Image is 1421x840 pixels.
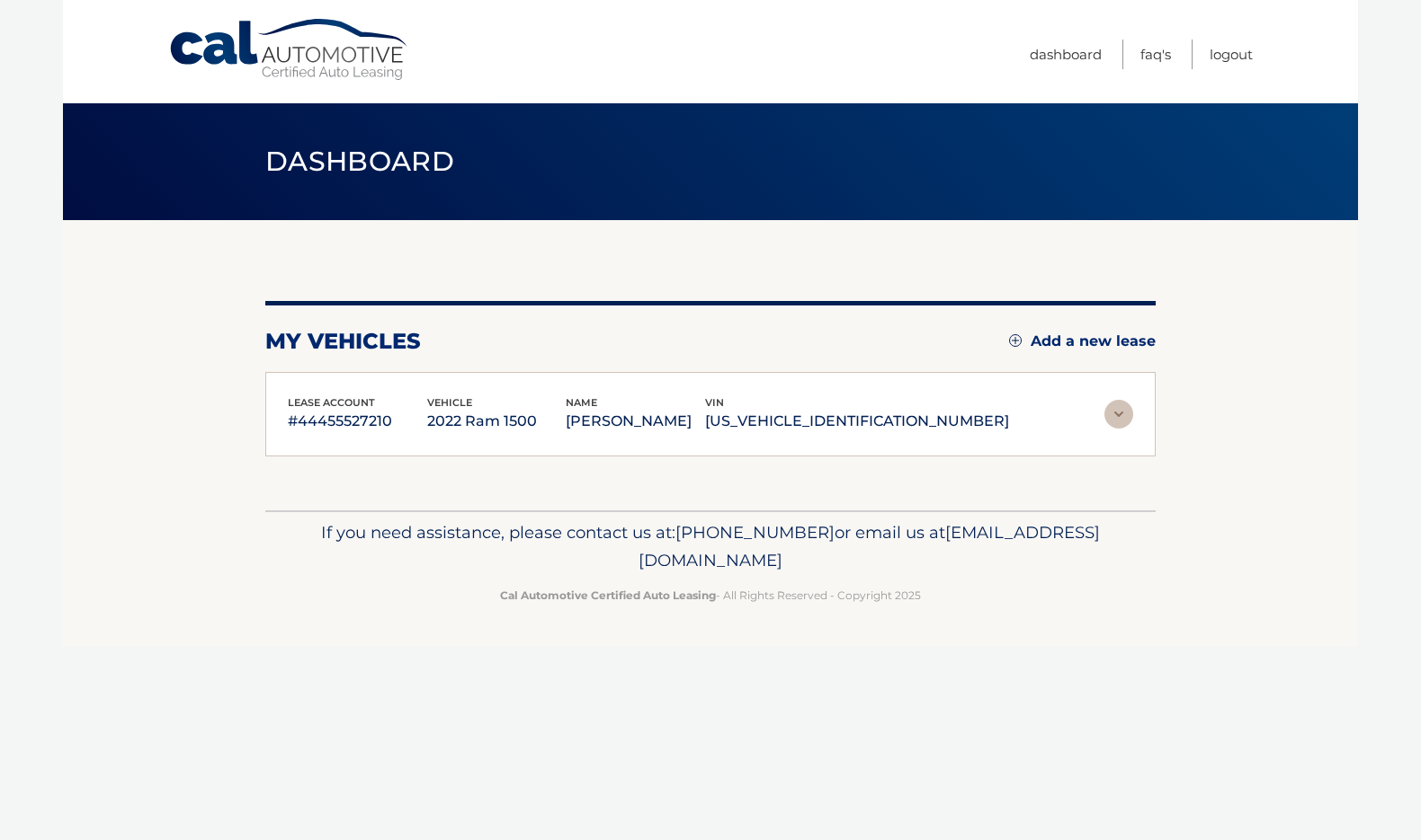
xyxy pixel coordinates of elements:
a: Cal Automotive [168,18,411,82]
a: Dashboard [1030,40,1102,69]
p: [US_VEHICLE_IDENTIFICATION_NUMBER] [705,409,1009,434]
p: If you need assistance, please contact us at: or email us at [277,518,1144,576]
a: Logout [1210,40,1253,69]
span: name [566,396,597,409]
p: - All Rights Reserved - Copyright 2025 [277,586,1144,605]
span: vin [705,396,724,409]
img: accordion-rest.svg [1104,400,1133,429]
p: 2022 Ram 1500 [427,409,567,434]
span: [PHONE_NUMBER] [675,522,835,543]
span: Dashboard [265,145,454,178]
strong: Cal Automotive Certified Auto Leasing [500,588,716,602]
a: Add a new lease [1009,332,1156,350]
a: FAQ's [1140,40,1171,69]
p: #44455527210 [288,409,427,434]
h2: my vehicles [265,328,421,355]
img: add.svg [1009,334,1022,347]
span: lease account [288,396,375,409]
span: vehicle [427,396,472,409]
p: [PERSON_NAME] [566,409,705,434]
